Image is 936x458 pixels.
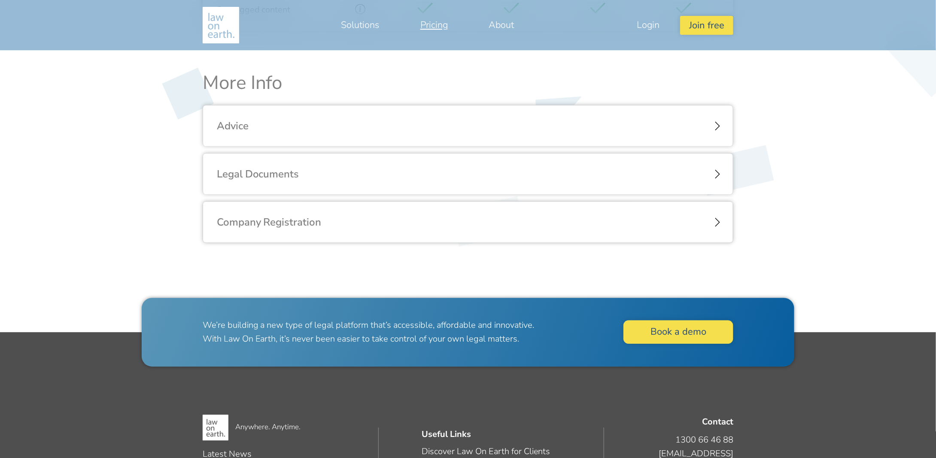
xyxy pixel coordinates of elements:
p: Anywhere. Anytime. [203,415,371,440]
p: We’re building a new type of legal platform that’s accessible, affordable and innovative. With La... [203,318,552,346]
div: Company Registration [203,202,733,243]
a: Pricing [400,15,468,35]
a: Discover Law On Earth for Clients [422,446,550,457]
img: diamond_129129.svg [150,55,226,131]
a: Book a demo [623,320,733,344]
h5: Contact [611,415,734,429]
a: Solutions [320,15,400,35]
div: Legal Documents [203,153,733,195]
h5: Useful Links [422,427,560,441]
button: Join free [680,16,733,34]
h2: More Info [203,72,734,95]
a: Login [616,15,680,35]
img: law-on-earth-logo-small.png [203,415,228,440]
a: About [468,15,535,35]
div: Advice [203,105,733,147]
img: Making legal services accessible to everyone, anywhere, anytime [203,7,239,43]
